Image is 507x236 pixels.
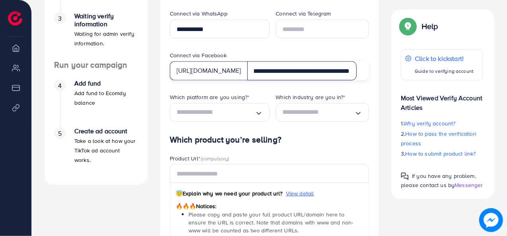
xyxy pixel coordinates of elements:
li: Add fund [45,80,148,127]
span: 5 [58,129,62,138]
span: Explain why we need your product url? [176,189,283,197]
input: Search for option [177,106,255,119]
span: 😇 [176,189,183,197]
span: If you have any problem, please contact us by [401,172,476,189]
h4: Which product you’re selling? [170,135,369,145]
p: Guide to verifying account [415,66,474,76]
span: Why verify account? [404,119,456,127]
span: 4 [58,81,62,90]
span: (compulsory) [201,155,229,162]
p: Most Viewed Verify Account Articles [401,87,483,112]
p: Add fund to Ecomdy balance [74,88,138,107]
label: Connect via WhatsApp [170,10,227,18]
p: Click to kickstart! [415,54,474,63]
label: Connect via Facebook [170,51,227,59]
label: Which platform are you using? [170,93,250,101]
div: [URL][DOMAIN_NAME] [170,61,248,80]
span: 3 [58,14,62,23]
li: Create ad account [45,127,148,175]
span: Notices: [176,202,217,210]
h4: Add fund [74,80,138,87]
p: 2. [401,129,483,148]
input: Search for option [283,106,355,119]
h4: Create ad account [74,127,138,135]
span: Please copy and paste your full product URL/domain here to ensure the URL is correct. Note that d... [188,211,354,235]
h4: Waiting verify information [74,12,138,27]
span: How to pass the verification process [401,130,476,147]
label: Product Url [170,154,229,162]
label: Connect via Telegram [276,10,331,18]
span: View detail [286,189,314,197]
img: image [481,210,501,230]
div: Search for option [276,103,369,122]
div: Search for option [170,103,270,122]
img: Popup guide [401,19,415,33]
p: Help [422,21,438,31]
p: 3. [401,149,483,158]
img: Popup guide [401,172,409,180]
li: Waiting verify information [45,12,148,60]
span: Messenger [455,181,483,189]
span: How to submit product link? [406,150,476,158]
p: 1. [401,119,483,128]
h4: Run your campaign [45,60,148,70]
label: Which industry are you in? [276,93,346,101]
span: 🔥🔥🔥 [176,202,196,210]
p: Waiting for admin verify information. [74,29,138,48]
p: Take a look at how your TikTok ad account works. [74,136,138,165]
img: logo [8,11,22,25]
